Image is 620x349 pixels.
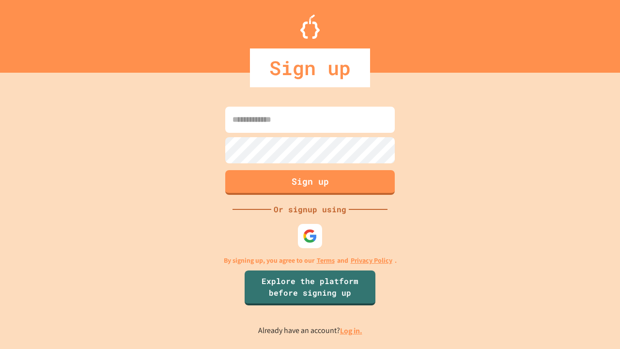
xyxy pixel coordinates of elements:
[340,326,362,336] a: Log in.
[271,204,349,215] div: Or signup using
[300,15,320,39] img: Logo.svg
[250,48,370,87] div: Sign up
[317,255,335,266] a: Terms
[224,255,397,266] p: By signing up, you agree to our and .
[303,229,317,243] img: google-icon.svg
[351,255,392,266] a: Privacy Policy
[258,325,362,337] p: Already have an account?
[225,170,395,195] button: Sign up
[245,270,375,305] a: Explore the platform before signing up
